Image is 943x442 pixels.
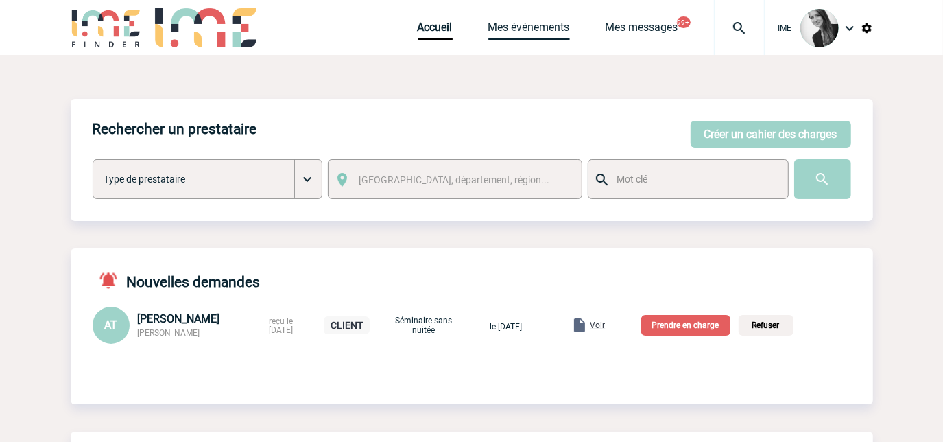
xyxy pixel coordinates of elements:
[800,9,839,47] img: 101050-0.jpg
[324,316,370,334] p: CLIENT
[93,121,257,137] h4: Rechercher un prestataire
[270,316,294,335] span: reçu le [DATE]
[739,315,793,336] p: Refuser
[104,318,117,331] span: AT
[613,170,776,188] input: Mot clé
[138,328,200,338] span: [PERSON_NAME]
[590,321,606,330] span: Voir
[677,16,691,28] button: 99+
[390,316,458,335] p: Séminaire sans nuitée
[606,21,678,40] a: Mes messages
[138,312,220,325] span: [PERSON_NAME]
[571,317,588,334] img: folder.png
[488,21,570,40] a: Mes événements
[359,174,549,185] span: [GEOGRAPHIC_DATA], département, région...
[93,270,261,290] h4: Nouvelles demandes
[641,315,730,336] p: Prendre en charge
[490,322,523,331] span: le [DATE]
[71,8,142,47] img: IME-Finder
[794,159,851,199] input: Submit
[98,270,127,290] img: notifications-active-24-px-r.png
[538,318,608,331] a: Voir
[418,21,453,40] a: Accueil
[778,23,792,33] span: IME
